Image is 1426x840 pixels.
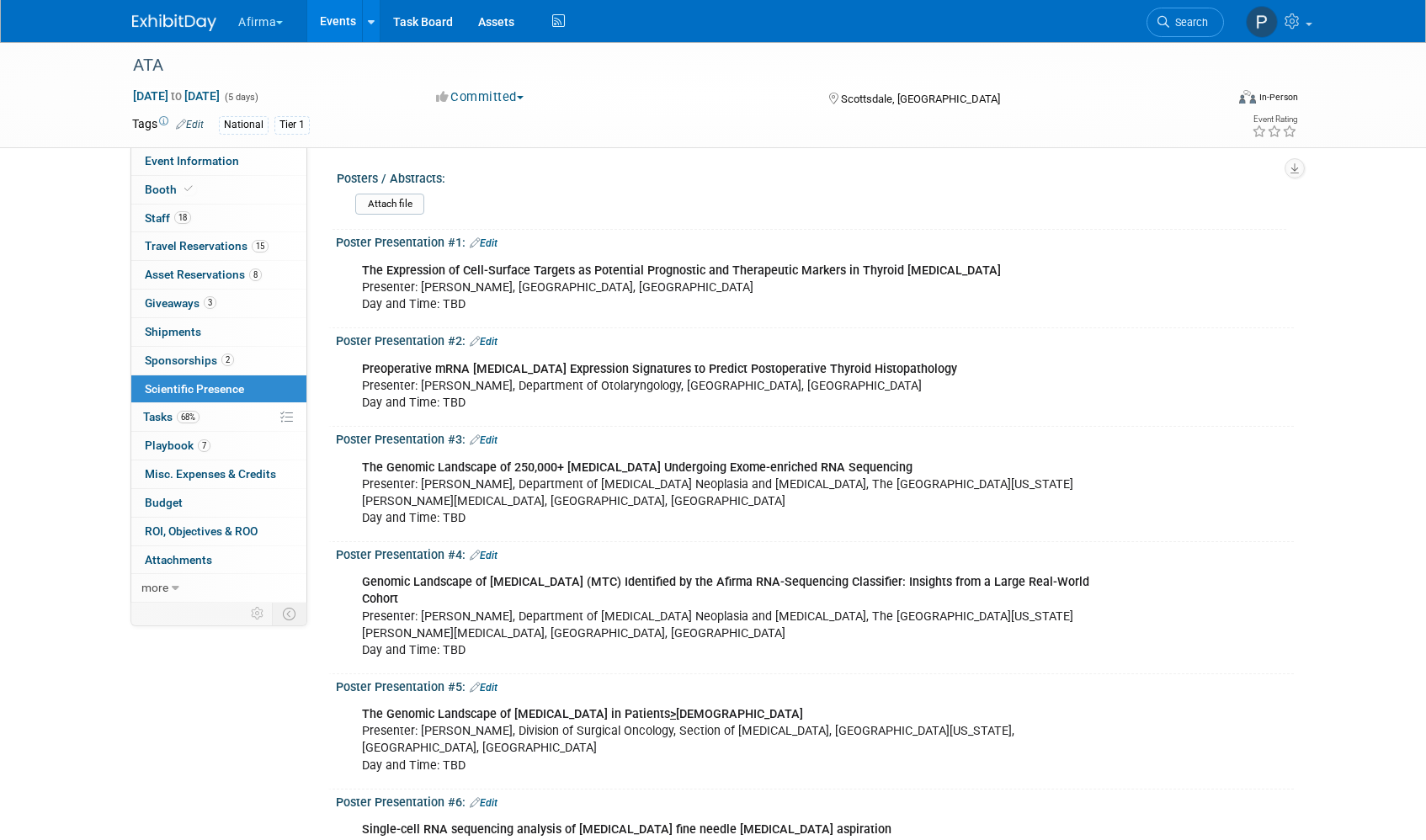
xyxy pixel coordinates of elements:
[470,797,498,809] a: Edit
[1239,90,1256,104] img: Format-Inperson.png
[131,261,306,289] a: Asset Reservations8
[145,467,276,481] span: Misc. Expenses & Credits
[430,88,530,106] button: Committed
[362,362,957,376] b: Preoperative mRNA [MEDICAL_DATA] Expression Signatures to Predict Postoperative Thyroid Histopath...
[350,254,1109,322] div: Presenter: [PERSON_NAME], [GEOGRAPHIC_DATA], [GEOGRAPHIC_DATA] Day and Time: TBD
[145,239,269,253] span: Travel Reservations
[362,822,891,837] b: Single-cell RNA sequencing analysis of [MEDICAL_DATA] fine needle [MEDICAL_DATA] aspiration
[131,205,306,232] a: Staff18
[1252,115,1297,124] div: Event Rating
[145,382,244,396] span: Scientific Presence
[362,575,1089,606] b: Genomic Landscape of [MEDICAL_DATA] (MTC) Identified by the Afirma RNA-Sequencing Classifier: Ins...
[243,603,273,625] td: Personalize Event Tab Strip
[198,439,210,452] span: 7
[336,328,1294,350] div: Poster Presentation #2:
[221,354,234,366] span: 2
[841,93,1000,105] span: Scottsdale, [GEOGRAPHIC_DATA]
[131,403,306,431] a: Tasks68%
[145,524,258,538] span: ROI, Objectives & ROO
[145,553,212,566] span: Attachments
[670,707,676,721] u: >
[131,232,306,260] a: Travel Reservations15
[176,119,204,130] a: Edit
[336,789,1294,811] div: Poster Presentation #6:
[132,115,204,135] td: Tags
[141,581,168,594] span: more
[362,263,1001,278] b: The Expression of Cell-Surface Targets as Potential Prognostic and Therapeutic Markers in Thyroid...
[1246,6,1278,38] img: Praveen Kaushik
[362,707,803,721] b: The Genomic Landscape of [MEDICAL_DATA] in Patients [DEMOGRAPHIC_DATA]
[362,460,913,475] b: The Genomic Landscape of 250,000+ [MEDICAL_DATA] Undergoing Exome-enriched RNA Sequencing
[131,318,306,346] a: Shipments
[204,296,216,309] span: 3
[131,347,306,375] a: Sponsorships2
[470,336,498,348] a: Edit
[145,439,210,452] span: Playbook
[131,546,306,574] a: Attachments
[1169,16,1208,29] span: Search
[1258,91,1298,104] div: In-Person
[1125,88,1298,113] div: Event Format
[145,183,196,196] span: Booth
[470,682,498,694] a: Edit
[223,92,258,103] span: (5 days)
[131,176,306,204] a: Booth
[273,603,307,625] td: Toggle Event Tabs
[470,550,498,561] a: Edit
[336,542,1294,564] div: Poster Presentation #4:
[131,290,306,317] a: Giveaways3
[337,166,1286,187] div: Posters / Abstracts:
[132,88,221,104] span: [DATE] [DATE]
[350,353,1109,420] div: Presenter: [PERSON_NAME], Department of Otolaryngology, [GEOGRAPHIC_DATA], [GEOGRAPHIC_DATA] Day ...
[470,237,498,249] a: Edit
[131,432,306,460] a: Playbook7
[184,184,193,194] i: Booth reservation complete
[249,268,262,281] span: 8
[177,411,200,423] span: 68%
[274,116,310,134] div: Tier 1
[145,354,234,367] span: Sponsorships
[131,375,306,403] a: Scientific Presence
[336,230,1294,252] div: Poster Presentation #1:
[350,698,1109,782] div: Presenter: [PERSON_NAME], Division of Surgical Oncology, Section of [MEDICAL_DATA], [GEOGRAPHIC_D...
[145,211,191,225] span: Staff
[131,489,306,517] a: Budget
[145,296,216,310] span: Giveaways
[350,451,1109,535] div: Presenter: [PERSON_NAME], Department of [MEDICAL_DATA] Neoplasia and [MEDICAL_DATA], The [GEOGRAP...
[143,410,200,423] span: Tasks
[470,434,498,446] a: Edit
[350,566,1109,667] div: Presenter: [PERSON_NAME], Department of [MEDICAL_DATA] Neoplasia and [MEDICAL_DATA], The [GEOGRAP...
[336,427,1294,449] div: Poster Presentation #3:
[219,116,269,134] div: National
[145,496,183,509] span: Budget
[145,325,201,338] span: Shipments
[168,89,184,103] span: to
[145,154,239,167] span: Event Information
[1147,8,1224,37] a: Search
[127,51,1199,81] div: ATA
[132,14,216,31] img: ExhibitDay
[131,147,306,175] a: Event Information
[336,674,1294,696] div: Poster Presentation #5:
[174,211,191,224] span: 18
[145,268,262,281] span: Asset Reservations
[131,574,306,602] a: more
[131,518,306,545] a: ROI, Objectives & ROO
[252,240,269,253] span: 15
[131,460,306,488] a: Misc. Expenses & Credits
